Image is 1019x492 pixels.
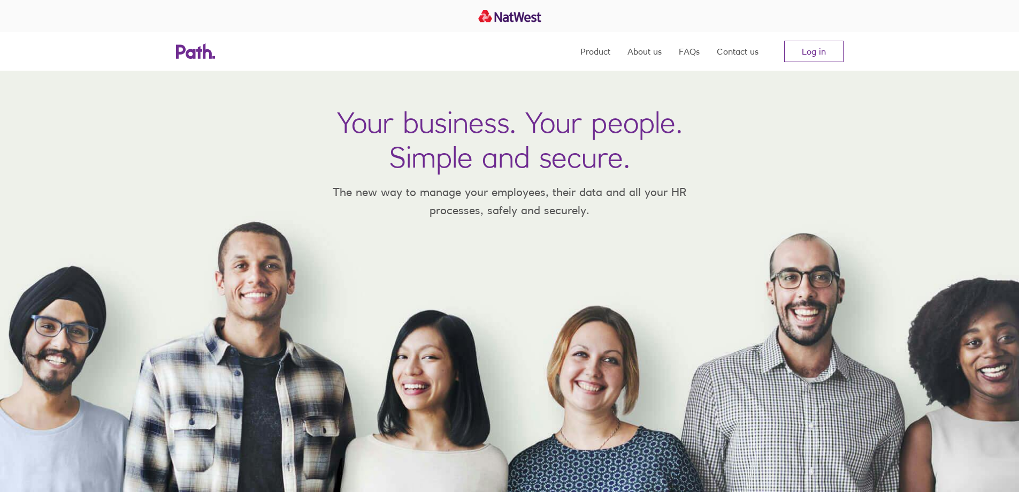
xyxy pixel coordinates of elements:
a: FAQs [679,32,700,71]
a: Contact us [717,32,758,71]
a: About us [627,32,662,71]
h1: Your business. Your people. Simple and secure. [337,105,683,175]
a: Product [580,32,610,71]
p: The new way to manage your employees, their data and all your HR processes, safely and securely. [317,183,702,219]
a: Log in [784,41,844,62]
